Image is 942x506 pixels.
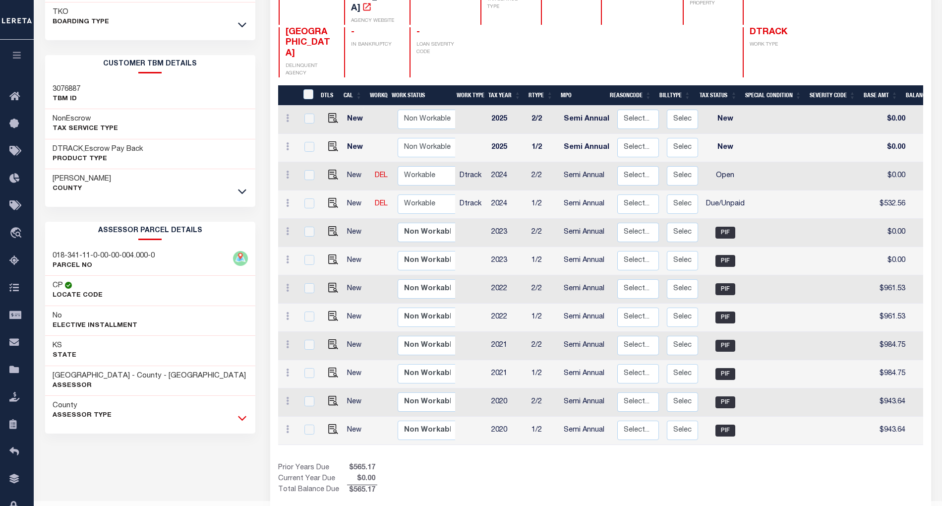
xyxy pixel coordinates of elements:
p: LOAN SEVERITY CODE [416,41,469,56]
td: New [343,304,371,332]
td: 2025 [487,106,528,134]
td: 2025 [487,134,528,162]
td: $0.00 [867,219,909,247]
th: WorkQ [366,85,388,106]
p: County [53,184,111,194]
p: AGENCY WEBSITE [351,17,398,25]
h3: 018-341-11-0-00-00-004.000-0 [53,251,155,261]
td: $0.00 [867,247,909,275]
th: Tax Year: activate to sort column ascending [484,85,525,106]
td: 2022 [487,275,528,304]
td: New [343,417,371,445]
td: New [343,360,371,388]
td: 2020 [487,388,528,417]
td: 1/2 [528,190,560,219]
td: 2021 [487,332,528,360]
th: DTLS [317,85,340,106]
td: 2/2 [528,388,560,417]
td: Semi Annual [560,134,613,162]
td: 2023 [487,247,528,275]
a: DEL [375,172,388,179]
td: 1/2 [528,134,560,162]
td: Semi Annual [560,304,613,332]
p: IN BANKRUPTCY [351,41,398,49]
td: Prior Years Due [278,463,347,474]
th: MPO [557,85,606,106]
p: Tax Service Type [53,124,118,134]
td: $984.75 [867,332,909,360]
h3: No [53,311,62,321]
h3: 3076887 [53,84,80,94]
td: Semi Annual [560,417,613,445]
span: PIF [715,340,735,352]
td: 2/2 [528,106,560,134]
td: New [343,388,371,417]
td: 1/2 [528,304,560,332]
th: Work Status [388,85,455,106]
td: New [343,106,371,134]
td: Semi Annual [560,162,613,190]
td: $984.75 [867,360,909,388]
td: New [343,190,371,219]
h3: KS [53,341,76,351]
p: Assessor Type [53,411,112,421]
td: New [343,134,371,162]
h3: NonEscrow [53,114,118,124]
th: BillType: activate to sort column ascending [655,85,695,106]
span: $0.00 [347,474,377,485]
span: - [416,28,420,37]
td: $532.56 [867,190,909,219]
h3: CP [53,281,63,291]
td: Due/Unpaid [702,190,749,219]
span: DTRACK [750,28,787,37]
td: Dtrack [456,190,487,219]
td: Semi Annual [560,190,613,219]
span: PIF [715,425,735,437]
td: Dtrack [456,162,487,190]
p: BOARDING TYPE [53,17,109,27]
span: PIF [715,283,735,295]
td: Semi Annual [560,360,613,388]
td: Open [702,162,749,190]
td: 1/2 [528,417,560,445]
h2: CUSTOMER TBM DETAILS [45,55,255,73]
td: Semi Annual [560,106,613,134]
td: $943.64 [867,388,909,417]
td: 2022 [487,304,528,332]
h3: [GEOGRAPHIC_DATA] - County - [GEOGRAPHIC_DATA] [53,371,246,381]
td: $961.53 [867,275,909,304]
td: 2024 [487,190,528,219]
th: &nbsp;&nbsp;&nbsp;&nbsp;&nbsp;&nbsp;&nbsp;&nbsp;&nbsp;&nbsp; [278,85,297,106]
h3: TKO [53,7,109,17]
td: 2/2 [528,162,560,190]
h3: DTRACK,Escrow Pay Back [53,144,143,154]
td: New [343,275,371,304]
span: PIF [715,227,735,239]
td: 2024 [487,162,528,190]
p: PARCEL NO [53,261,155,271]
td: New [343,247,371,275]
i: travel_explore [9,227,25,240]
td: 2023 [487,219,528,247]
td: New [343,162,371,190]
h3: [PERSON_NAME] [53,174,111,184]
td: 2021 [487,360,528,388]
span: PIF [715,255,735,267]
span: - [351,28,354,37]
p: TBM ID [53,94,80,104]
th: Severity Code: activate to sort column ascending [806,85,860,106]
td: 2/2 [528,275,560,304]
span: $565.17 [347,463,377,474]
p: WORK TYPE [750,41,796,49]
p: Locate Code [53,291,103,301]
p: State [53,351,76,361]
span: PIF [715,368,735,380]
td: 2/2 [528,332,560,360]
p: Elective Installment [53,321,137,331]
td: New [702,134,749,162]
p: Product Type [53,154,143,164]
td: Total Balance Due [278,485,347,496]
td: 1/2 [528,247,560,275]
th: Base Amt: activate to sort column ascending [860,85,902,106]
p: Assessor [53,381,246,391]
